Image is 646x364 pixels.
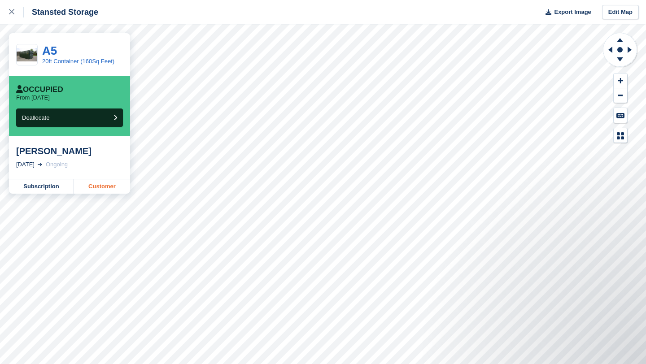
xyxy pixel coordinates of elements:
[42,58,114,65] a: 20ft Container (160Sq Feet)
[16,94,50,101] p: From [DATE]
[614,88,627,103] button: Zoom Out
[38,163,42,166] img: arrow-right-light-icn-cde0832a797a2874e46488d9cf13f60e5c3a73dbe684e267c42b8395dfbc2abf.svg
[24,7,98,17] div: Stansted Storage
[74,179,130,194] a: Customer
[554,8,591,17] span: Export Image
[540,5,591,20] button: Export Image
[614,108,627,123] button: Keyboard Shortcuts
[42,44,57,57] a: A5
[16,85,63,94] div: Occupied
[614,74,627,88] button: Zoom In
[46,160,68,169] div: Ongoing
[614,128,627,143] button: Map Legend
[22,114,49,121] span: Deallocate
[602,5,639,20] a: Edit Map
[16,160,35,169] div: [DATE]
[17,48,37,62] img: 20ft_x_8ft_One_trip_standard_shipping_container_dark_green_(5).jpg
[9,179,74,194] a: Subscription
[16,108,123,127] button: Deallocate
[16,146,123,156] div: [PERSON_NAME]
